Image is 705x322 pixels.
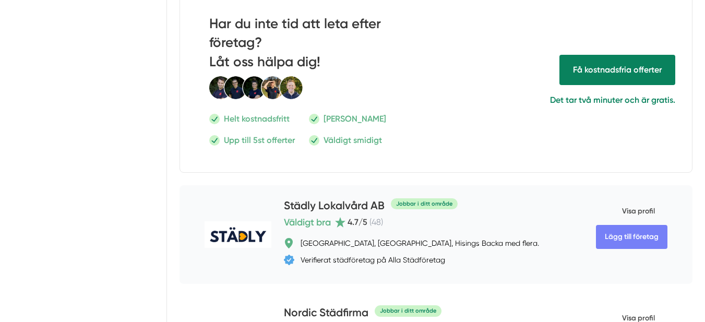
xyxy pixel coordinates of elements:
img: Städly Lokalvård AB [205,221,271,248]
p: [PERSON_NAME] [324,112,386,125]
: Lägg till företag [596,225,667,249]
span: Få hjälp [559,55,675,85]
div: [GEOGRAPHIC_DATA], [GEOGRAPHIC_DATA], Hisings Backa med flera. [301,238,539,248]
div: Jobbar i ditt område [375,305,441,316]
p: Väldigt smidigt [324,134,382,147]
div: Verifierat städföretag på Alla Städföretag [301,255,445,265]
img: Smartproduktion Personal [209,76,303,100]
p: Det tar två minuter och är gratis. [459,93,675,106]
h4: Städly Lokalvård AB [284,198,385,215]
span: 4.7 /5 [348,217,367,227]
span: Väldigt bra [284,215,331,230]
span: Visa profil [596,198,655,225]
p: Upp till 5st offerter [224,134,295,147]
h2: Har du inte tid att leta efter företag? Låt oss hälpa dig! [209,15,401,76]
h4: Nordic Städfirma [284,305,368,322]
div: Jobbar i ditt område [391,198,458,209]
span: ( 48 ) [369,217,383,227]
p: Helt kostnadsfritt [224,112,290,125]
